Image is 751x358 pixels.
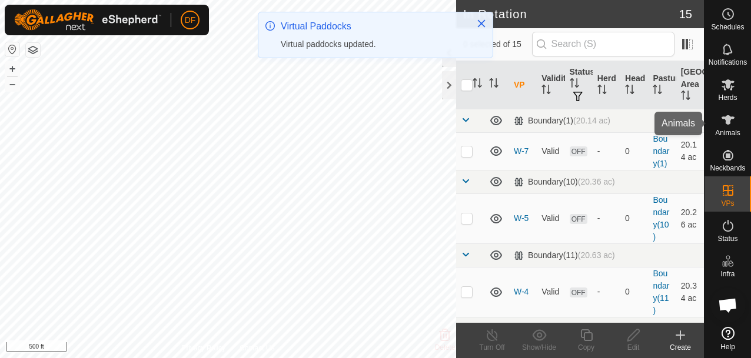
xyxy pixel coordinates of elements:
th: Head [620,61,648,109]
div: Boundary(1) [514,116,610,126]
td: Valid [537,267,564,317]
th: Pasture [648,61,676,109]
a: Privacy Policy [181,343,225,353]
th: VP [509,61,537,109]
button: Reset Map [5,42,19,56]
a: Contact Us [240,343,274,353]
span: (20.14 ac) [573,116,610,125]
td: 0 [620,132,648,170]
span: 0 selected of 15 [463,38,532,51]
span: Neckbands [710,165,745,172]
img: Gallagher Logo [14,9,161,31]
button: Map Layers [26,43,40,57]
th: [GEOGRAPHIC_DATA] Area [676,61,704,109]
p-sorticon: Activate to sort [489,80,499,89]
a: Boundary(10) [653,195,669,242]
div: - [597,286,616,298]
td: 0 [620,267,648,317]
p-sorticon: Activate to sort [541,86,551,96]
span: OFF [570,214,587,224]
button: Close [473,15,490,32]
button: – [5,77,19,91]
span: OFF [570,146,587,156]
span: Notifications [709,59,747,66]
td: Valid [537,132,564,170]
a: Help [705,322,751,355]
td: 20.34 ac [676,267,704,317]
div: Boundary(10) [514,177,615,187]
span: Status [717,235,737,242]
div: - [597,145,616,158]
div: Open chat [710,287,746,323]
span: DF [185,14,196,26]
a: W-7 [514,146,529,156]
td: Valid [537,193,564,243]
td: 20.14 ac [676,132,704,170]
div: Virtual Paddocks [281,19,464,34]
div: Copy [563,342,610,353]
p-sorticon: Activate to sort [570,80,579,89]
span: (20.36 ac) [578,177,615,186]
th: Validity [537,61,564,109]
th: Herd [593,61,620,109]
a: Boundary(1) [653,134,669,168]
p-sorticon: Activate to sort [653,86,662,96]
input: Search (S) [532,32,674,56]
span: VPs [721,200,734,207]
span: Schedules [711,24,744,31]
p-sorticon: Activate to sort [625,86,634,96]
p-sorticon: Activate to sort [597,86,607,96]
td: 0 [620,193,648,243]
a: W-4 [514,287,529,296]
p-sorticon: Activate to sort [681,92,690,102]
td: 20.26 ac [676,193,704,243]
span: OFF [570,287,587,297]
a: Boundary(11) [653,269,669,315]
span: 15 [679,5,692,23]
span: Animals [715,129,740,136]
span: Help [720,343,735,350]
p-sorticon: Activate to sort [473,80,482,89]
div: Boundary(11) [514,250,615,260]
a: W-5 [514,213,529,223]
div: Virtual paddocks updated. [281,38,464,51]
span: Infra [720,270,735,277]
div: Show/Hide [516,342,563,353]
span: (20.63 ac) [578,250,615,260]
th: Status [565,61,593,109]
button: + [5,62,19,76]
div: - [597,212,616,225]
span: Herds [718,94,737,101]
div: Turn Off [468,342,516,353]
h2: In Rotation [463,7,679,21]
div: Edit [610,342,657,353]
div: Create [657,342,704,353]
